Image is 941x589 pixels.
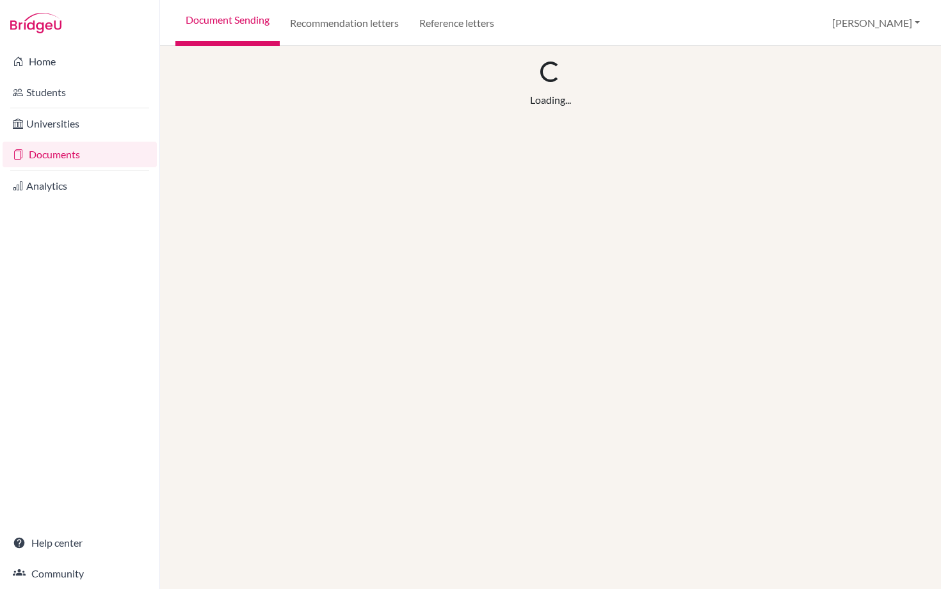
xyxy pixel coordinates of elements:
[3,49,157,74] a: Home
[3,173,157,199] a: Analytics
[10,13,61,33] img: Bridge-U
[3,530,157,556] a: Help center
[3,142,157,167] a: Documents
[3,111,157,137] a: Universities
[826,11,926,35] button: [PERSON_NAME]
[3,561,157,586] a: Community
[3,79,157,105] a: Students
[530,92,571,108] div: Loading...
